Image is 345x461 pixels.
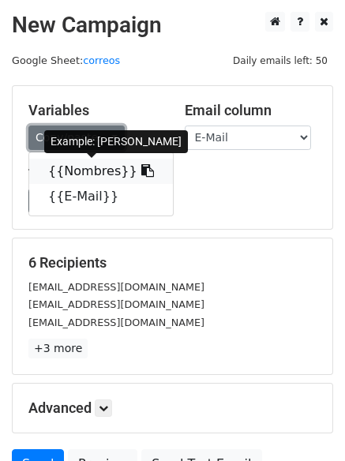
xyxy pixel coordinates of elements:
div: Widget de chat [266,385,345,461]
h5: 6 Recipients [28,254,317,272]
h2: New Campaign [12,12,333,39]
small: [EMAIL_ADDRESS][DOMAIN_NAME] [28,281,204,293]
small: Google Sheet: [12,54,120,66]
small: [EMAIL_ADDRESS][DOMAIN_NAME] [28,298,204,310]
a: correos [83,54,120,66]
h5: Advanced [28,399,317,417]
iframe: Chat Widget [266,385,345,461]
span: Daily emails left: 50 [227,52,333,69]
a: Daily emails left: 50 [227,54,333,66]
h5: Variables [28,102,161,119]
div: Example: [PERSON_NAME] [44,130,188,153]
h5: Email column [185,102,317,119]
a: +3 more [28,339,88,358]
small: [EMAIL_ADDRESS][DOMAIN_NAME] [28,317,204,328]
a: {{E-Mail}} [29,184,173,209]
a: {{Nombres}} [29,159,173,184]
a: Copy/paste... [28,126,125,150]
